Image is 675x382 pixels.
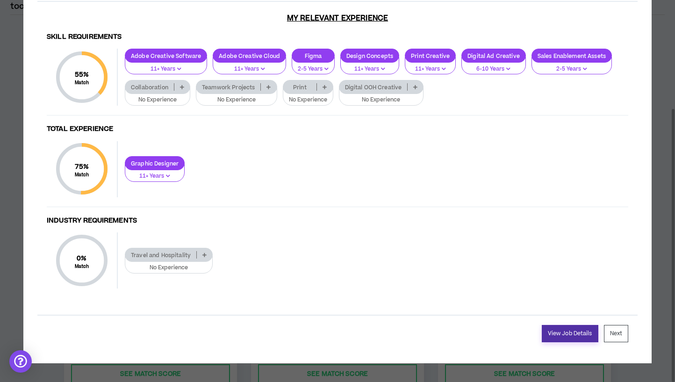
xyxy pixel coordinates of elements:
p: 11+ Years [411,65,450,73]
p: Adobe Creative Cloud [213,52,286,59]
p: 11+ Years [131,172,179,180]
span: 75 % [75,162,89,172]
small: Match [75,172,89,178]
p: Digital OOH Creative [339,84,408,91]
button: No Experience [283,88,333,106]
p: Adobe Creative Software [125,52,207,59]
button: No Experience [196,88,277,106]
h4: Total Experience [47,125,628,134]
p: Digital Ad Creative [462,52,525,59]
p: Graphic Designer [125,160,184,167]
p: 11+ Years [219,65,280,73]
p: 11+ Years [346,65,393,73]
p: 2-5 Years [538,65,606,73]
button: No Experience [125,88,190,106]
p: No Experience [289,96,327,104]
p: Print Creative [405,52,455,59]
button: 6-10 Years [461,57,526,75]
p: Travel and Hospitality [125,252,196,259]
button: 11+ Years [213,57,286,75]
button: 11+ Years [340,57,399,75]
p: 2-5 Years [298,65,329,73]
p: 6-10 Years [467,65,520,73]
small: Match [75,263,89,270]
p: Figma [292,52,334,59]
button: 2-5 Years [292,57,335,75]
span: 55 % [75,70,89,79]
a: View Job Details [542,325,598,342]
p: No Experience [131,264,207,272]
button: No Experience [339,88,424,106]
div: Open Intercom Messenger [9,350,32,373]
h3: My Relevant Experience [37,14,638,23]
button: 2-5 Years [531,57,612,75]
p: Print [283,84,317,91]
p: No Experience [202,96,271,104]
button: 11+ Years [125,57,207,75]
p: Teamwork Projects [196,84,260,91]
span: 0 % [75,253,89,263]
button: No Experience [125,256,213,274]
p: No Experience [345,96,418,104]
p: 11+ Years [131,65,201,73]
h4: Skill Requirements [47,33,628,42]
small: Match [75,79,89,86]
button: 11+ Years [125,164,185,182]
p: No Experience [131,96,184,104]
button: 11+ Years [405,57,456,75]
button: Next [604,325,628,342]
p: Collaboration [125,84,174,91]
p: Sales Enablement Assets [532,52,611,59]
p: Design Concepts [341,52,399,59]
h4: Industry Requirements [47,216,628,225]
